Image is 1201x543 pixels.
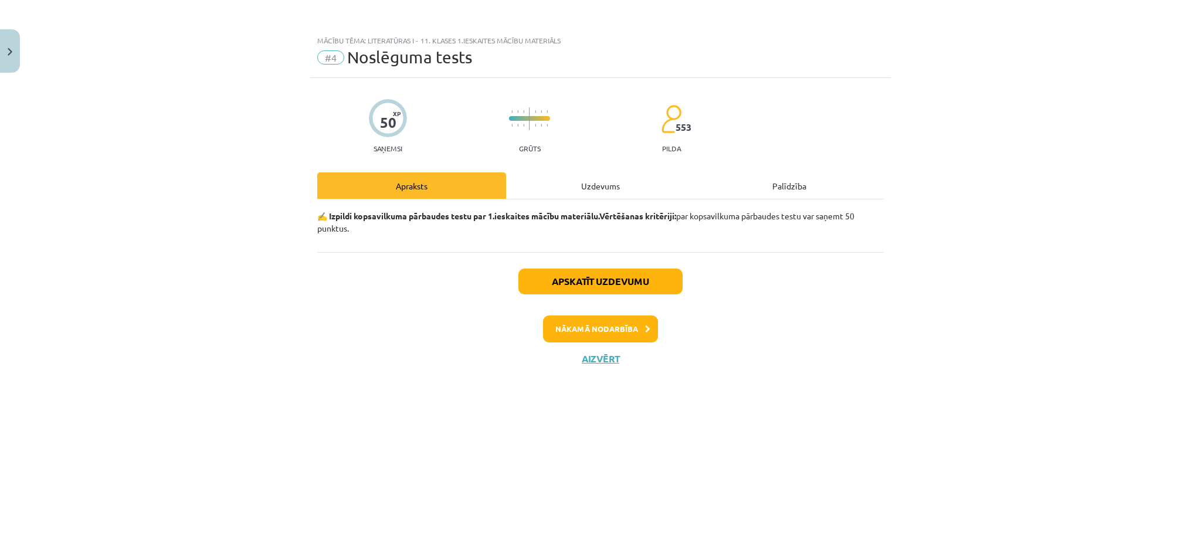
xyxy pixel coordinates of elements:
span: #4 [317,50,344,65]
img: icon-short-line-57e1e144782c952c97e751825c79c345078a6d821885a25fce030b3d8c18986b.svg [523,110,524,113]
span: Noslēguma tests [347,47,472,67]
span: XP [393,110,401,117]
img: icon-short-line-57e1e144782c952c97e751825c79c345078a6d821885a25fce030b3d8c18986b.svg [535,124,536,127]
p: Saņemsi [369,144,407,152]
img: icon-short-line-57e1e144782c952c97e751825c79c345078a6d821885a25fce030b3d8c18986b.svg [535,110,536,113]
img: icon-short-line-57e1e144782c952c97e751825c79c345078a6d821885a25fce030b3d8c18986b.svg [541,124,542,127]
button: Apskatīt uzdevumu [518,269,683,294]
img: icon-long-line-d9ea69661e0d244f92f715978eff75569469978d946b2353a9bb055b3ed8787d.svg [529,107,530,130]
img: icon-short-line-57e1e144782c952c97e751825c79c345078a6d821885a25fce030b3d8c18986b.svg [517,124,518,127]
p: par kopsavilkuma pārbaudes testu var saņemt 50 punktus. [317,210,884,235]
img: icon-close-lesson-0947bae3869378f0d4975bcd49f059093ad1ed9edebbc8119c70593378902aed.svg [8,48,12,56]
div: Uzdevums [506,172,695,199]
img: icon-short-line-57e1e144782c952c97e751825c79c345078a6d821885a25fce030b3d8c18986b.svg [547,110,548,113]
img: icon-short-line-57e1e144782c952c97e751825c79c345078a6d821885a25fce030b3d8c18986b.svg [523,124,524,127]
div: Apraksts [317,172,506,199]
p: Grūts [519,144,541,152]
p: pilda [662,144,681,152]
div: Mācību tēma: Literatūras i - 11. klases 1.ieskaites mācību materiāls [317,36,884,45]
img: icon-short-line-57e1e144782c952c97e751825c79c345078a6d821885a25fce030b3d8c18986b.svg [547,124,548,127]
img: students-c634bb4e5e11cddfef0936a35e636f08e4e9abd3cc4e673bd6f9a4125e45ecb1.svg [661,104,681,134]
img: icon-short-line-57e1e144782c952c97e751825c79c345078a6d821885a25fce030b3d8c18986b.svg [517,110,518,113]
div: 50 [380,114,396,131]
img: icon-short-line-57e1e144782c952c97e751825c79c345078a6d821885a25fce030b3d8c18986b.svg [511,124,513,127]
button: Aizvērt [578,353,623,365]
div: Palīdzība [695,172,884,199]
img: icon-short-line-57e1e144782c952c97e751825c79c345078a6d821885a25fce030b3d8c18986b.svg [511,110,513,113]
span: 553 [676,122,691,133]
button: Nākamā nodarbība [543,315,658,342]
b: ✍️ Izpildi kopsavilkuma pārbaudes testu par 1.ieskaites mācību materiālu. [317,211,599,221]
strong: Vērtēšanas kritēriji: [599,211,676,221]
img: icon-short-line-57e1e144782c952c97e751825c79c345078a6d821885a25fce030b3d8c18986b.svg [541,110,542,113]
